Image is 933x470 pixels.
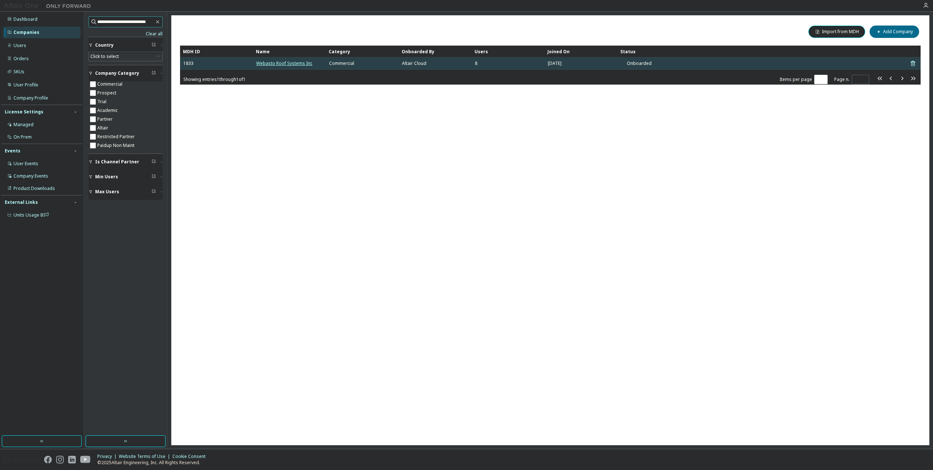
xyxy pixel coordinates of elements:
span: Showing entries 1 through 1 of 1 [183,76,246,82]
div: Click to select [89,52,162,61]
div: Cookie Consent [172,454,210,459]
div: Joined On [547,46,614,57]
div: Product Downloads [13,186,55,191]
div: Events [5,148,20,154]
button: Is Channel Partner [89,154,163,170]
span: Commercial [329,61,354,66]
div: Onboarded By [402,46,469,57]
img: facebook.svg [44,456,52,463]
div: Company Events [13,173,48,179]
span: Clear filter [152,189,156,195]
a: Webasto Roof Systems Inc [256,60,312,66]
div: Name [256,46,323,57]
p: © 2025 Altair Engineering, Inc. All Rights Reserved. [97,459,210,466]
div: Click to select [90,54,119,59]
span: Page n. [834,75,869,84]
div: MDH ID [183,46,250,57]
div: Users [475,46,542,57]
div: Category [329,46,396,57]
label: Prospect [97,89,118,97]
div: User Profile [13,82,38,88]
span: 8 [475,61,477,66]
img: altair_logo.svg [2,456,40,463]
span: Country [95,42,114,48]
label: Altair [97,124,110,132]
span: Items per page [780,75,828,84]
div: Orders [13,56,29,62]
div: SKUs [13,69,24,75]
img: linkedin.svg [68,456,76,463]
div: Managed [13,122,34,128]
button: Max Users [89,184,163,200]
label: Trial [97,97,108,106]
button: 10 [816,77,826,82]
span: Min Users [95,174,118,180]
span: Clear filter [152,42,156,48]
div: On Prem [13,134,32,140]
button: Min Users [89,169,163,185]
label: Academic [97,106,119,115]
div: Companies [13,30,39,35]
img: youtube.svg [80,456,91,463]
span: Altair Cloud [402,61,426,66]
span: Is Channel Partner [95,159,139,165]
div: Status [620,46,877,57]
span: Onboarded [627,60,652,66]
button: Import from MDH [808,26,865,38]
button: Country [89,37,163,53]
label: Restricted Partner [97,132,136,141]
label: Partner [97,115,114,124]
div: Privacy [97,454,119,459]
button: Company Category [89,65,163,81]
span: Clear filter [152,70,156,76]
div: User Events [13,161,38,167]
span: 1833 [183,61,194,66]
label: Commercial [97,80,124,89]
span: Companies (1) [180,27,230,37]
div: Website Terms of Use [119,454,172,459]
span: Clear filter [152,174,156,180]
div: License Settings [5,109,43,115]
label: Paidup Non Maint [97,141,136,150]
a: Clear all [89,31,163,37]
span: Units Usage BI [13,212,49,218]
div: Dashboard [13,16,38,22]
span: Clear filter [152,159,156,165]
button: Add Company [870,26,919,38]
img: Altair One [4,2,95,9]
span: Company Category [95,70,139,76]
img: instagram.svg [56,456,64,463]
div: External Links [5,199,38,205]
span: Max Users [95,189,119,195]
div: Company Profile [13,95,48,101]
span: [DATE] [548,61,562,66]
div: Users [13,43,26,48]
